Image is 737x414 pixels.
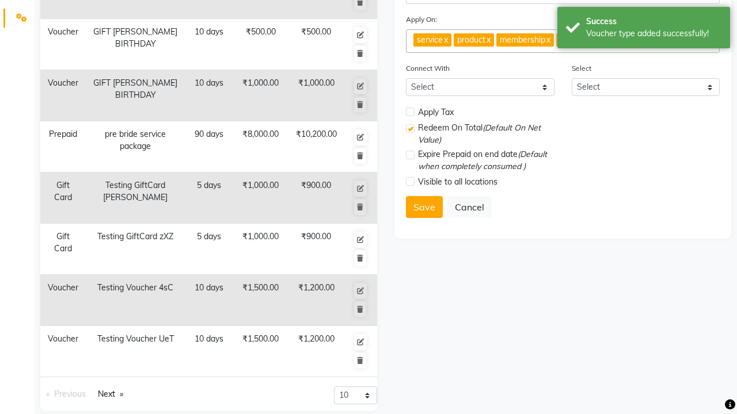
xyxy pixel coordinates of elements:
span: Expire Prepaid on end date [418,148,554,172]
td: 10 days [185,19,233,70]
a: x [545,34,550,45]
td: ₹900.00 [289,224,344,275]
label: Connect With [406,63,450,74]
td: Testing Voucher UeT [86,326,185,377]
button: Save [406,196,443,218]
td: Testing GiftCard zXZ [86,224,185,275]
label: Select [572,63,591,74]
td: 5 days [185,172,233,224]
td: GIFT [PERSON_NAME] BIRTHDAY [86,70,185,121]
td: 10 days [185,326,233,377]
td: ₹1,200.00 [289,326,344,377]
nav: Pagination [40,386,200,402]
td: ₹1,000.00 [233,224,289,275]
td: Prepaid [40,121,86,172]
span: membership [500,34,545,45]
td: ₹1,000.00 [233,172,289,224]
div: Success [586,16,721,28]
td: Gift Card [40,172,86,224]
td: ₹1,500.00 [233,275,289,326]
td: ₹500.00 [233,19,289,70]
div: Voucher type added successfully! [586,28,721,40]
label: Apply On: [406,14,437,25]
td: Testing Voucher 4sC [86,275,185,326]
span: Apply Tax [418,106,454,118]
td: ₹1,000.00 [289,70,344,121]
button: Cancel [447,196,492,218]
a: x [443,34,448,45]
td: 90 days [185,121,233,172]
td: ₹10,200.00 [289,121,344,172]
td: GIFT [PERSON_NAME] BIRTHDAY [86,19,185,70]
td: Testing GiftCard [PERSON_NAME] [86,172,185,224]
span: Redeem On Total [418,122,554,146]
td: Gift Card [40,224,86,275]
td: 10 days [185,275,233,326]
span: Previous [54,389,86,399]
span: Visible to all locations [418,176,497,188]
td: ₹1,200.00 [289,275,344,326]
td: ₹1,000.00 [233,70,289,121]
td: ₹500.00 [289,19,344,70]
td: 5 days [185,224,233,275]
span: service [417,34,443,45]
td: Voucher [40,326,86,377]
td: ₹8,000.00 [233,121,289,172]
span: product [457,34,485,45]
td: Voucher [40,70,86,121]
td: ₹1,500.00 [233,326,289,377]
td: Voucher [40,19,86,70]
td: 10 days [185,70,233,121]
td: pre bride service package [86,121,185,172]
a: x [485,34,491,45]
td: Voucher [40,275,86,326]
a: Next [92,386,129,402]
td: ₹900.00 [289,172,344,224]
